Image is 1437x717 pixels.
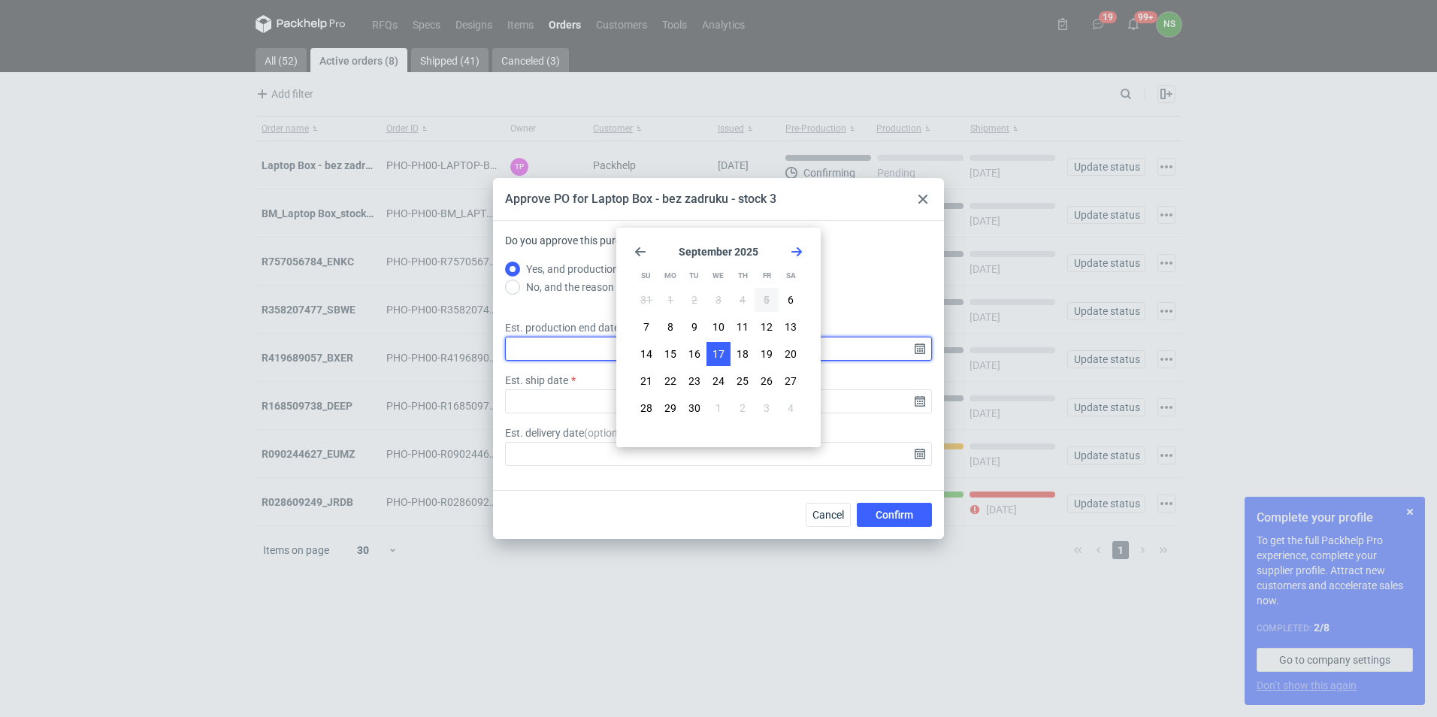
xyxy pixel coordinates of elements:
span: 8 [667,319,673,334]
div: Su [634,264,658,288]
button: Thu Sep 18 2025 [731,342,755,366]
span: 5 [764,292,770,307]
span: 11 [737,319,749,334]
button: Fri Oct 03 2025 [755,396,779,420]
span: 12 [761,319,773,334]
span: 1 [715,401,722,416]
button: Thu Oct 02 2025 [731,396,755,420]
button: Sun Sep 28 2025 [634,396,658,420]
span: 1 [667,292,673,307]
span: Confirm [876,510,913,520]
button: Mon Sep 01 2025 [658,288,682,312]
button: Mon Sep 29 2025 [658,396,682,420]
label: Est. delivery date [505,425,630,440]
button: Wed Oct 01 2025 [706,396,731,420]
label: Do you approve this purchase order? [505,233,676,260]
span: 10 [712,319,725,334]
span: 13 [785,319,797,334]
button: Wed Sep 24 2025 [706,369,731,393]
button: Thu Sep 11 2025 [731,315,755,339]
span: 2 [740,401,746,416]
span: 30 [688,401,700,416]
span: 23 [688,374,700,389]
button: Confirm [857,503,932,527]
span: 31 [640,292,652,307]
button: Sun Sep 07 2025 [634,315,658,339]
span: 7 [643,319,649,334]
button: Wed Sep 03 2025 [706,288,731,312]
span: 17 [712,346,725,362]
span: 25 [737,374,749,389]
span: Cancel [812,510,844,520]
span: 15 [664,346,676,362]
svg: Go back 1 month [634,246,646,258]
button: Tue Sep 09 2025 [682,315,706,339]
section: September 2025 [634,246,803,258]
button: Wed Sep 17 2025 [706,342,731,366]
button: Mon Sep 08 2025 [658,315,682,339]
div: Fr [755,264,779,288]
div: Approve PO for Laptop Box - bez zadruku - stock 3 [505,191,776,207]
button: Fri Sep 05 2025 [755,288,779,312]
span: 3 [764,401,770,416]
span: 24 [712,374,725,389]
span: 20 [785,346,797,362]
span: 14 [640,346,652,362]
button: Tue Sep 23 2025 [682,369,706,393]
button: Fri Sep 12 2025 [755,315,779,339]
button: Tue Sep 30 2025 [682,396,706,420]
span: 16 [688,346,700,362]
button: Thu Sep 25 2025 [731,369,755,393]
span: 2 [691,292,697,307]
button: Sat Sep 27 2025 [779,369,803,393]
span: 4 [740,292,746,307]
button: Sat Sep 20 2025 [779,342,803,366]
span: 6 [788,292,794,307]
span: 29 [664,401,676,416]
div: Sa [779,264,803,288]
button: Wed Sep 10 2025 [706,315,731,339]
span: 28 [640,401,652,416]
button: Tue Sep 02 2025 [682,288,706,312]
button: Fri Sep 26 2025 [755,369,779,393]
button: Sat Sep 13 2025 [779,315,803,339]
button: Tue Sep 16 2025 [682,342,706,366]
button: Fri Sep 19 2025 [755,342,779,366]
div: We [706,264,730,288]
button: Sat Sep 06 2025 [779,288,803,312]
span: 9 [691,319,697,334]
span: 18 [737,346,749,362]
span: 3 [715,292,722,307]
span: 22 [664,374,676,389]
label: Est. ship date [505,373,568,388]
button: Mon Sep 15 2025 [658,342,682,366]
span: 21 [640,374,652,389]
button: Sun Sep 14 2025 [634,342,658,366]
span: 26 [761,374,773,389]
button: Sun Aug 31 2025 [634,288,658,312]
svg: Go forward 1 month [791,246,803,258]
button: Mon Sep 22 2025 [658,369,682,393]
span: 4 [788,401,794,416]
button: Sun Sep 21 2025 [634,369,658,393]
span: 27 [785,374,797,389]
span: ( optional ) [584,427,630,439]
div: Tu [682,264,706,288]
div: Th [731,264,755,288]
div: Mo [658,264,682,288]
span: 19 [761,346,773,362]
button: Sat Oct 04 2025 [779,396,803,420]
button: Cancel [806,503,851,527]
label: Est. production end date [505,320,619,335]
button: Thu Sep 04 2025 [731,288,755,312]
